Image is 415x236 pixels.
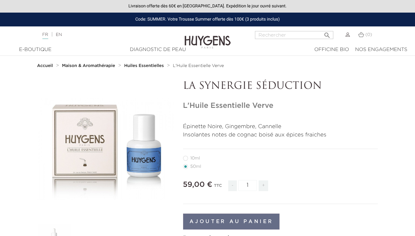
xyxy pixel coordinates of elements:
button: Ajouter au panier [183,214,280,230]
input: Rechercher [255,31,333,39]
span: (0) [365,33,372,37]
img: Huygens [185,26,231,49]
h1: L'Huile Essentielle Verve [183,101,378,110]
strong: Maison & Aromathérapie [62,64,115,68]
span: 59,00 € [183,181,213,188]
strong: Huiles Essentielles [124,64,164,68]
a: EN [56,33,62,37]
p: LA SYNERGIE SÉDUCTION [183,81,378,92]
a: Huiles Essentielles [124,63,165,68]
div: Officine Bio [314,46,349,53]
p: Épinette Noire, Gingembre, Cannelle [183,123,378,131]
span: L'Huile Essentielle Verve [173,64,224,68]
span: + [259,180,268,191]
div: TTC [214,179,222,196]
a: Diagnostic de peau [66,46,250,53]
i:  [323,30,331,37]
a: Accueil [37,63,54,68]
strong: Accueil [37,64,53,68]
a: Maison & Aromathérapie [62,63,117,68]
a: L'Huile Essentielle Verve [173,63,224,68]
input: Quantité [238,180,257,191]
span: - [228,180,237,191]
a: FR [42,33,48,39]
button:  [322,29,333,37]
div: Diagnostic de peau [69,46,247,53]
div: | [39,31,168,38]
label: 10ml [183,156,207,161]
div: Nos engagements [355,46,407,53]
p: Insolantes notes de cognac boisé aux épices fraiches [183,131,378,139]
div: E-Boutique [8,46,63,53]
label: 50ml [183,164,209,169]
